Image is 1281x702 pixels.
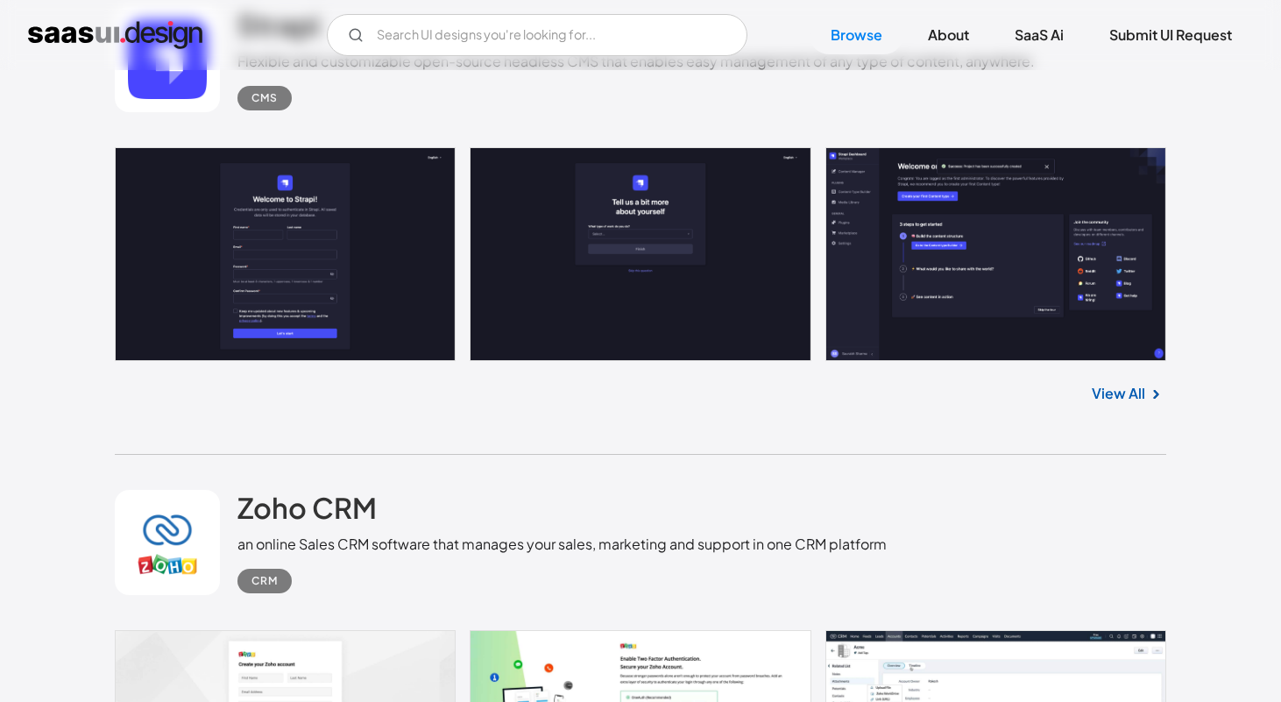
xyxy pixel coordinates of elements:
div: an online Sales CRM software that manages your sales, marketing and support in one CRM platform [237,534,887,555]
form: Email Form [327,14,747,56]
a: Browse [810,16,903,54]
a: SaaS Ai [994,16,1085,54]
a: View All [1092,383,1145,404]
input: Search UI designs you're looking for... [327,14,747,56]
a: About [907,16,990,54]
h2: Zoho CRM [237,490,377,525]
a: home [28,21,202,49]
div: CRM [251,571,278,592]
div: CMS [251,88,278,109]
a: Zoho CRM [237,490,377,534]
a: Submit UI Request [1088,16,1253,54]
